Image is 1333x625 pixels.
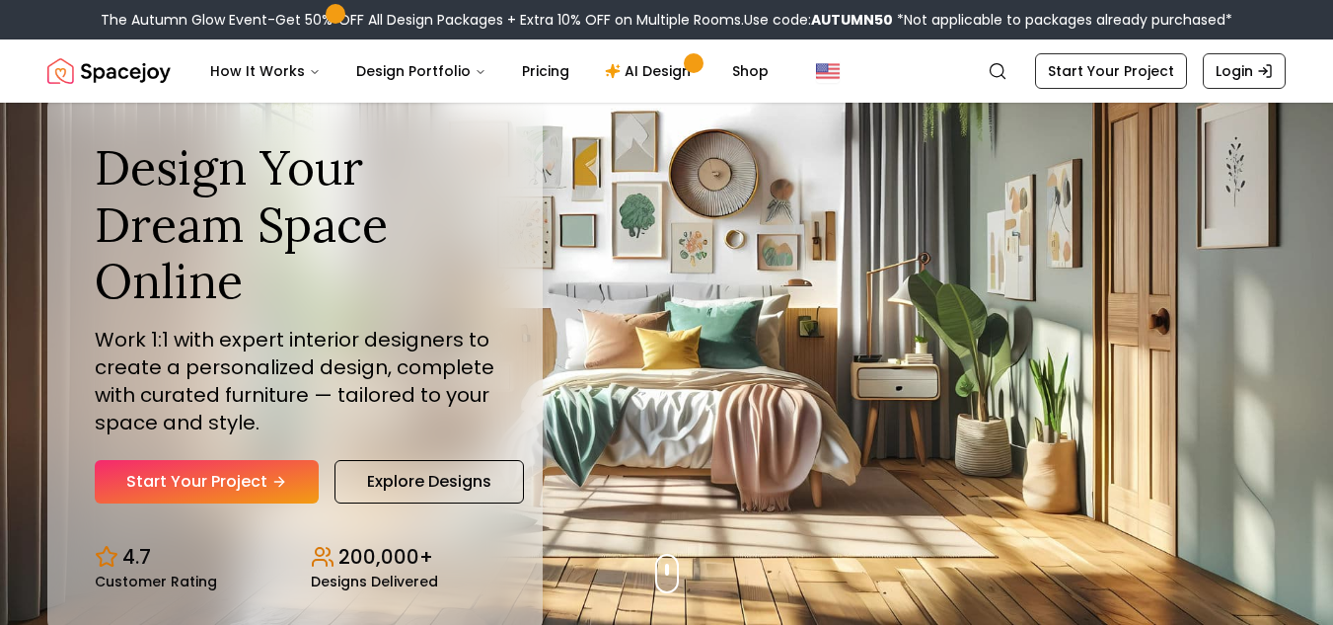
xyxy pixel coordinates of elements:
a: Shop [716,51,784,91]
b: AUTUMN50 [811,10,893,30]
a: AI Design [589,51,712,91]
a: Start Your Project [1035,53,1187,89]
small: Designs Delivered [311,575,438,588]
a: Start Your Project [95,460,319,504]
img: United States [816,59,840,83]
img: Spacejoy Logo [47,51,171,91]
p: 4.7 [122,543,151,571]
a: Pricing [506,51,585,91]
div: The Autumn Glow Event-Get 50% OFF All Design Packages + Extra 10% OFF on Multiple Rooms. [101,10,1232,30]
p: 200,000+ [338,543,433,571]
h1: Design Your Dream Space Online [95,139,495,310]
a: Login [1203,53,1286,89]
nav: Global [47,39,1286,103]
span: Use code: [744,10,893,30]
a: Spacejoy [47,51,171,91]
p: Work 1:1 with expert interior designers to create a personalized design, complete with curated fu... [95,326,495,436]
span: *Not applicable to packages already purchased* [893,10,1232,30]
a: Explore Designs [334,460,524,504]
nav: Main [194,51,784,91]
button: Design Portfolio [340,51,502,91]
button: How It Works [194,51,336,91]
div: Design stats [95,527,495,588]
small: Customer Rating [95,575,217,588]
